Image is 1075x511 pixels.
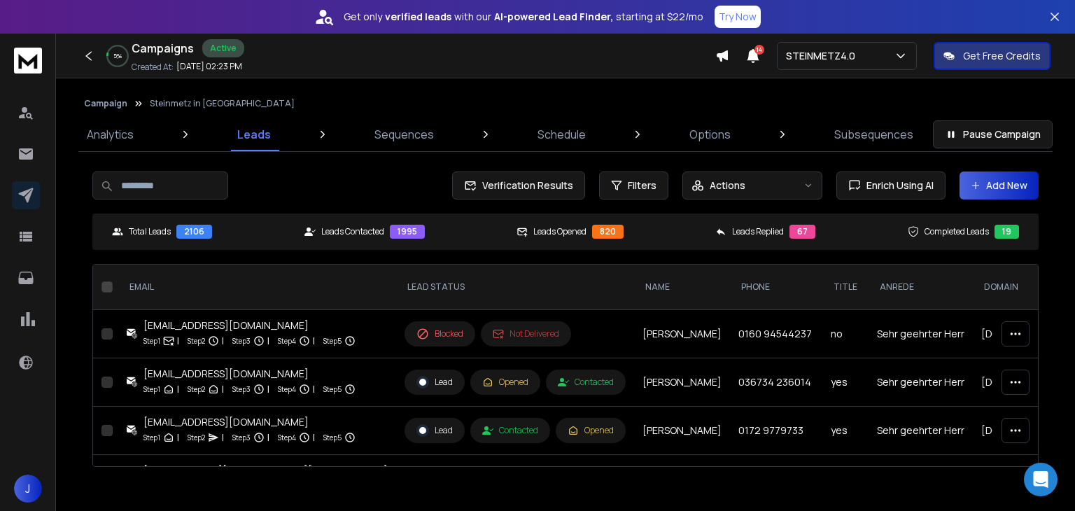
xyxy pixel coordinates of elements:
p: Step 2 [188,382,205,396]
td: [PERSON_NAME] [634,407,730,455]
p: Step 4 [278,382,296,396]
span: 14 [754,45,764,55]
div: 19 [995,225,1019,239]
button: Filters [599,171,668,199]
p: STEINMETZ4.0 [786,49,861,63]
p: Sequences [374,126,434,143]
a: Sequences [366,118,442,151]
p: Created At: [132,62,174,73]
p: | [222,382,224,396]
p: Analytics [87,126,134,143]
p: | [267,430,269,444]
p: Leads Opened [533,226,586,237]
div: [EMAIL_ADDRESS][DOMAIN_NAME] [143,367,356,381]
p: Leads Replied [732,226,784,237]
p: Step 2 [188,334,205,348]
span: Filters [628,178,656,192]
td: Sehr geehrter Herr [869,407,973,455]
p: Options [689,126,731,143]
a: Analytics [78,118,142,151]
p: Step 1 [143,334,160,348]
div: 2106 [176,225,212,239]
button: Get Free Credits [934,42,1051,70]
div: [EMAIL_ADDRESS][DOMAIN_NAME] [143,415,356,429]
p: Step 5 [323,430,342,444]
a: Leads [229,118,279,151]
td: 0172 9779733 [730,407,822,455]
p: | [177,430,179,444]
th: LEAD STATUS [396,265,634,310]
p: | [267,382,269,396]
p: | [222,430,224,444]
a: Options [681,118,739,151]
p: Schedule [537,126,586,143]
p: | [313,382,315,396]
p: Step 4 [278,334,296,348]
td: no [822,455,869,503]
button: Verification Results [452,171,585,199]
div: 67 [789,225,815,239]
td: 036734 236014 [730,358,822,407]
p: Completed Leads [925,226,989,237]
p: Try Now [719,10,757,24]
p: Get only with our starting at $22/mo [344,10,703,24]
div: 820 [592,225,624,239]
p: Step 3 [232,334,251,348]
p: Step 3 [232,382,251,396]
p: Step 1 [143,430,160,444]
div: Open Intercom Messenger [1024,463,1058,496]
td: no [822,310,869,358]
p: Steinmetz in [GEOGRAPHIC_DATA] [150,98,295,109]
button: Add New [960,171,1039,199]
img: logo [14,48,42,73]
p: | [267,334,269,348]
p: | [313,430,315,444]
p: Leads [237,126,271,143]
div: [PERSON_NAME][EMAIL_ADDRESS][DOMAIN_NAME] [143,463,388,477]
td: 036603 42888 [730,455,822,503]
p: Leads Contacted [321,226,384,237]
p: | [177,334,179,348]
p: Step 5 [323,382,342,396]
strong: verified leads [385,10,451,24]
p: | [313,334,315,348]
div: Blocked [416,328,463,340]
strong: AI-powered Lead Finder, [494,10,613,24]
th: Phone [730,265,822,310]
td: 0160 94544237 [730,310,822,358]
span: Enrich Using AI [861,178,934,192]
p: 5 % [113,52,122,60]
td: [DOMAIN_NAME] [973,310,1069,358]
button: Enrich Using AI [836,171,946,199]
a: Schedule [529,118,594,151]
th: NAME [634,265,730,310]
div: Opened [482,377,528,388]
td: Sehr geehrter Herr [869,358,973,407]
button: Campaign [84,98,127,109]
div: Opened [568,425,614,436]
h1: Campaigns [132,40,194,57]
td: [PERSON_NAME] [634,455,730,503]
div: Lead [416,424,453,437]
td: [DOMAIN_NAME] [973,407,1069,455]
td: [PERSON_NAME] [634,358,730,407]
p: Step 2 [188,430,205,444]
div: Contacted [558,377,614,388]
a: Subsequences [826,118,922,151]
p: Step 5 [323,334,342,348]
td: yes [822,407,869,455]
p: Actions [710,178,745,192]
p: | [222,334,224,348]
td: yes [822,358,869,407]
button: J [14,475,42,503]
th: Anrede [869,265,973,310]
button: Pause Campaign [933,120,1053,148]
p: | [177,382,179,396]
div: Active [202,39,244,57]
td: [DOMAIN_NAME] [973,358,1069,407]
td: Sehr geehrter Herr [869,310,973,358]
td: [DOMAIN_NAME] [973,455,1069,503]
div: 1995 [390,225,425,239]
span: Verification Results [477,178,573,192]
